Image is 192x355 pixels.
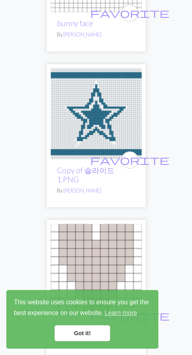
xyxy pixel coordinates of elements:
p: By [57,31,135,38]
img: small heart [51,224,142,315]
a: learn more about cookies [103,307,138,319]
span: favorite [90,7,169,19]
p: By [57,187,135,195]
button: favourite [121,4,139,22]
div: cookieconsent [6,290,158,349]
a: [PERSON_NAME] [63,187,101,194]
button: favourite [121,151,139,169]
a: star [51,109,142,116]
a: Copy of 슬라이드1.PNG [57,166,114,184]
a: dismiss cookie message [55,325,110,341]
img: star [51,68,142,159]
a: bunny face [57,19,93,28]
i: favourite [90,152,169,168]
span: This website uses cookies to ensure you get the best experience on our website. [14,298,151,319]
a: small heart [51,265,142,272]
a: [PERSON_NAME] [63,31,101,38]
span: favorite [90,154,169,166]
i: favourite [90,5,169,21]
